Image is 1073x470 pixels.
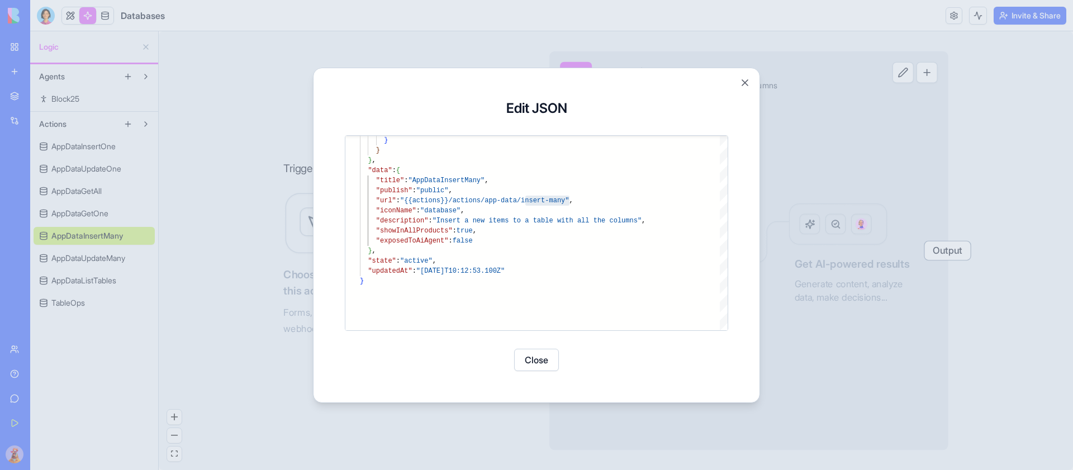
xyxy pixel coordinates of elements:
[360,277,364,285] span: }
[739,77,751,88] button: Close
[376,197,396,205] span: "url"
[448,187,452,194] span: ,
[376,187,412,194] span: "publish"
[453,227,457,235] span: :
[392,167,396,174] span: :
[460,207,464,215] span: ,
[372,156,376,164] span: ,
[376,227,453,235] span: "showInAllProducts"
[396,257,400,265] span: :
[428,217,432,225] span: :
[412,187,416,194] span: :
[400,197,569,205] span: "{{actions}}/actions/app-data/insert-many"
[372,247,376,255] span: ,
[642,217,645,225] span: ,
[433,257,436,265] span: ,
[384,136,388,144] span: }
[368,257,396,265] span: "state"
[376,146,380,154] span: }
[433,217,634,225] span: "Insert a new items to a table with all the column
[416,267,505,275] span: "[DATE]T10:12:53.100Z"
[368,167,392,174] span: "data"
[400,257,433,265] span: "active"
[368,267,412,275] span: "updatedAt"
[376,177,404,184] span: "title"
[485,177,488,184] span: ,
[376,217,429,225] span: "description"
[376,207,416,215] span: "iconName"
[408,177,485,184] span: "AppDataInsertMany"
[457,227,473,235] span: true
[453,237,473,245] span: false
[416,187,449,194] span: "public"
[368,156,372,164] span: }
[416,207,420,215] span: :
[376,237,449,245] span: "exposedToAiAgent"
[420,207,460,215] span: "database"
[448,237,452,245] span: :
[345,99,728,117] h3: Edit JSON
[412,267,416,275] span: :
[473,227,477,235] span: ,
[396,197,400,205] span: :
[368,247,372,255] span: }
[569,197,573,205] span: ,
[404,177,408,184] span: :
[396,167,400,174] span: {
[634,217,642,225] span: s"
[514,349,559,371] button: Close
